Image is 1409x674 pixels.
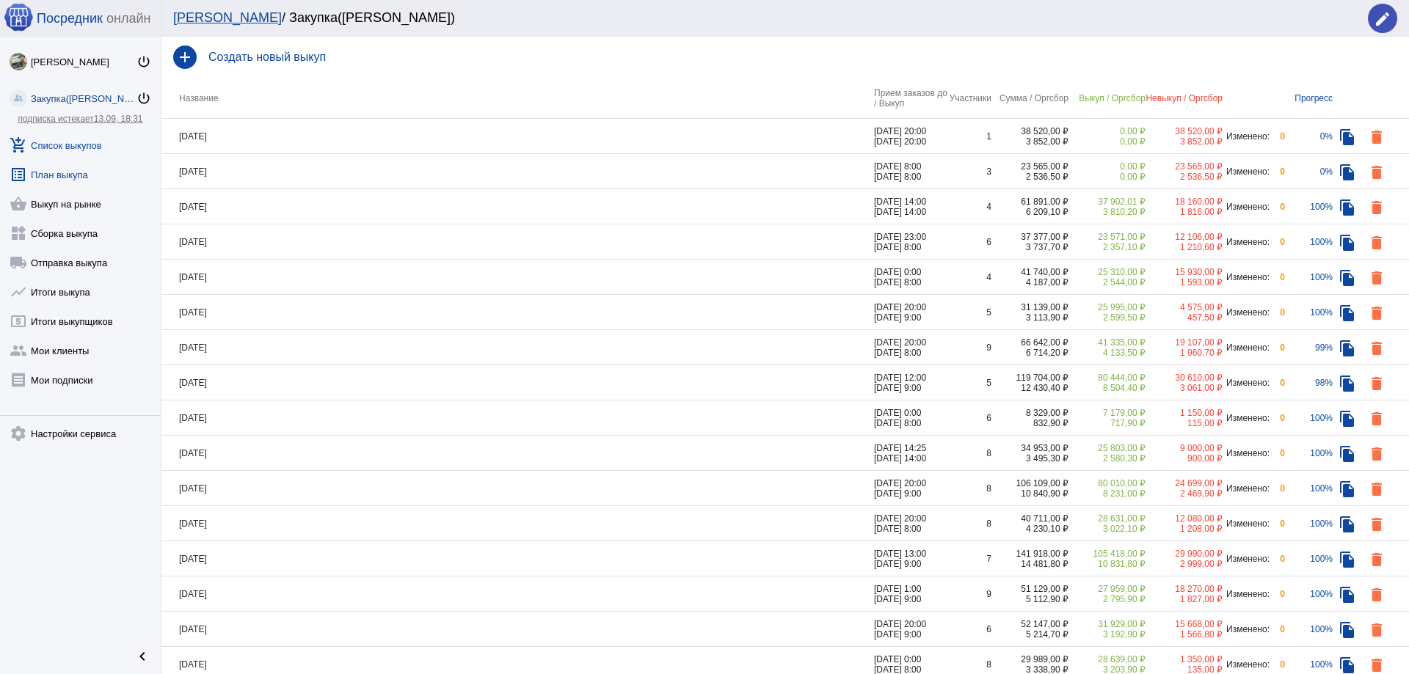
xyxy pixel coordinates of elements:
td: 0% [1285,119,1333,154]
mat-icon: power_settings_new [136,54,151,69]
td: [DATE] [161,154,874,189]
td: [DATE] 23:00 [DATE] 8:00 [874,224,947,260]
td: 100% [1285,612,1333,647]
td: 100% [1285,576,1333,612]
th: Прогресс [1285,78,1333,119]
mat-icon: widgets [10,224,27,242]
div: 7 179,00 ₽ [1068,408,1146,418]
div: Изменено: [1223,166,1270,177]
div: / Закупка([PERSON_NAME]) [173,10,1353,26]
div: 18 270,00 ₽ [1146,584,1223,594]
td: 100% [1285,436,1333,471]
td: 98% [1285,365,1333,400]
div: 457,50 ₽ [1146,312,1223,323]
img: 96PW5UM7q-QTsncRw03TZ9XF6qMkfcPwQQj0QUPu6cuk0tkNgw396bzR_HDTCC4n6QO9ksz_h2abuEXIoW8wy4pq.jpg [10,53,27,70]
mat-icon: delete [1368,410,1386,428]
td: [DATE] 20:00 [DATE] 9:00 [874,295,947,330]
img: community_200.png [10,89,27,107]
div: Изменено: [1223,483,1270,494]
td: 3 [947,154,991,189]
div: 25 995,00 ₽ [1068,302,1146,312]
div: 0 [1270,554,1285,564]
mat-icon: delete [1368,445,1386,463]
div: 31 929,00 ₽ [1068,619,1146,629]
mat-icon: show_chart [10,283,27,301]
div: 15 668,00 ₽ [1146,619,1223,629]
td: [DATE] 8:00 [DATE] 8:00 [874,154,947,189]
td: 100% [1285,506,1333,541]
div: 0 [1270,448,1285,458]
div: 1 208,00 ₽ [1146,524,1223,534]
div: 717,90 ₽ [1068,418,1146,428]
div: 40 711,00 ₽ [991,513,1068,524]
div: 66 642,00 ₽ [991,337,1068,348]
mat-icon: delete [1368,164,1386,181]
div: 2 795,90 ₽ [1068,594,1146,604]
div: 5 112,90 ₽ [991,594,1068,604]
td: [DATE] 14:25 [DATE] 14:00 [874,436,947,471]
div: 8 504,40 ₽ [1068,383,1146,393]
div: 0,00 ₽ [1068,136,1146,147]
mat-icon: file_copy [1339,375,1356,392]
td: [DATE] [161,260,874,295]
td: 4 [947,189,991,224]
mat-icon: delete [1368,340,1386,357]
div: 1 150,00 ₽ [1146,408,1223,418]
td: [DATE] 20:00 [DATE] 8:00 [874,330,947,365]
mat-icon: file_copy [1339,199,1356,216]
div: 1 566,80 ₽ [1146,629,1223,640]
td: 100% [1285,400,1333,436]
td: [DATE] 1:00 [DATE] 9:00 [874,576,947,612]
td: 100% [1285,224,1333,260]
mat-icon: file_copy [1339,234,1356,252]
mat-icon: power_settings_new [136,91,151,106]
div: 27 959,00 ₽ [1068,584,1146,594]
div: 25 803,00 ₽ [1068,443,1146,453]
a: подписка истекает13.09, 18:31 [18,114,142,124]
th: Участники [947,78,991,119]
mat-icon: local_atm [10,312,27,330]
div: 0 [1270,624,1285,634]
span: 13.09, 18:31 [94,114,143,124]
th: Название [161,78,874,119]
td: [DATE] 20:00 [DATE] 9:00 [874,471,947,506]
td: 0% [1285,154,1333,189]
div: 37 377,00 ₽ [991,232,1068,242]
div: Изменено: [1223,519,1270,529]
a: [PERSON_NAME] [173,10,282,25]
td: [DATE] [161,576,874,612]
td: 1 [947,119,991,154]
div: 4 230,10 ₽ [991,524,1068,534]
td: 7 [947,541,991,576]
td: [DATE] 13:00 [DATE] 9:00 [874,541,947,576]
span: онлайн [106,11,150,26]
div: Изменено: [1223,413,1270,423]
div: 51 129,00 ₽ [991,584,1068,594]
div: 8 231,00 ₽ [1068,488,1146,499]
div: 0 [1270,343,1285,353]
mat-icon: settings [10,425,27,442]
mat-icon: delete [1368,199,1386,216]
div: 0 [1270,413,1285,423]
div: [PERSON_NAME] [31,56,136,67]
div: 24 699,00 ₽ [1146,478,1223,488]
div: 19 107,00 ₽ [1146,337,1223,348]
mat-icon: add [173,45,197,69]
td: 100% [1285,260,1333,295]
mat-icon: receipt [10,371,27,389]
div: Изменено: [1223,378,1270,388]
div: 1 210,60 ₽ [1146,242,1223,252]
div: 0 [1270,519,1285,529]
div: 106 109,00 ₽ [991,478,1068,488]
td: [DATE] 20:00 [DATE] 8:00 [874,506,947,541]
div: 0,00 ₽ [1068,172,1146,182]
div: Изменено: [1223,659,1270,670]
div: 37 902,01 ₽ [1068,197,1146,207]
mat-icon: delete [1368,269,1386,287]
div: 0 [1270,166,1285,177]
div: 0 [1270,202,1285,212]
div: 9 000,00 ₽ [1146,443,1223,453]
div: 1 827,00 ₽ [1146,594,1223,604]
div: 0 [1270,272,1285,282]
div: 0 [1270,237,1285,247]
